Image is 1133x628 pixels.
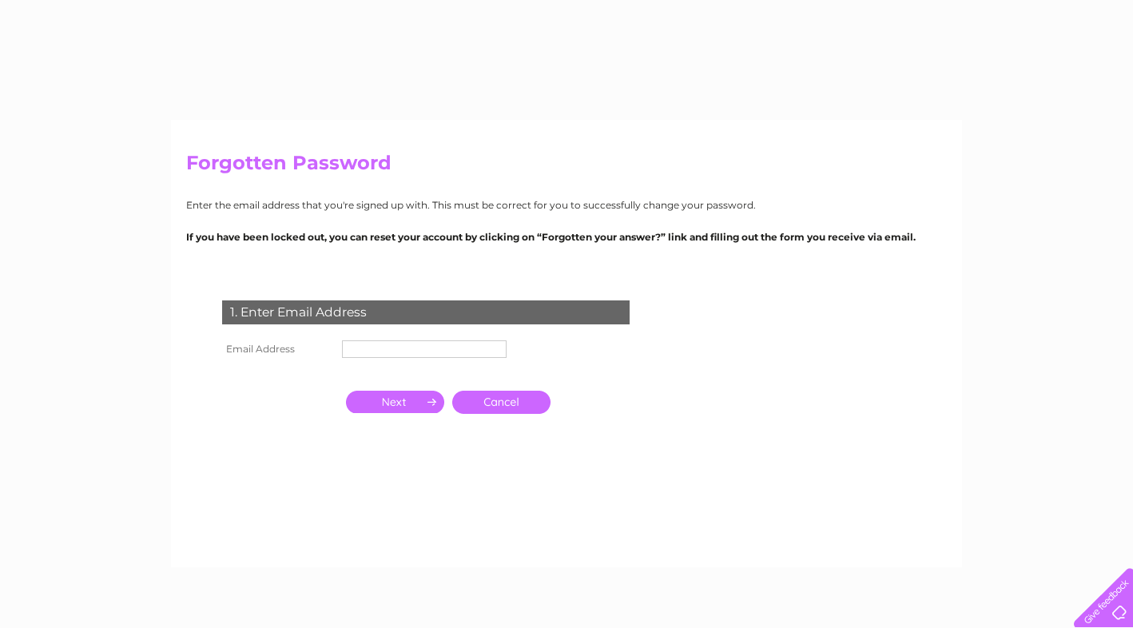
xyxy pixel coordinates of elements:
a: Cancel [452,391,551,414]
p: Enter the email address that you're signed up with. This must be correct for you to successfully ... [186,197,947,213]
div: 1. Enter Email Address [222,300,630,324]
h2: Forgotten Password [186,152,947,182]
th: Email Address [218,336,338,362]
p: If you have been locked out, you can reset your account by clicking on “Forgotten your answer?” l... [186,229,947,244]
